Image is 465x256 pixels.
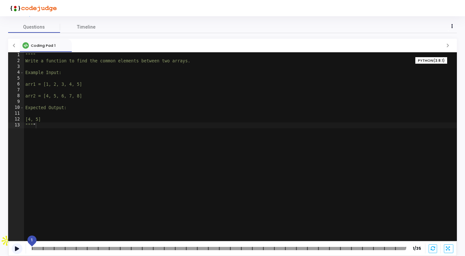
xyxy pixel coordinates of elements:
[8,76,24,82] div: 5
[8,99,24,105] div: 9
[8,105,24,111] div: 10
[31,237,33,243] span: 1
[8,12,44,17] a: View Description
[8,117,24,122] div: 12
[8,111,24,117] div: 11
[8,82,24,87] div: 6
[412,246,422,251] strong: 1/35
[8,24,60,31] span: Questions
[8,2,57,15] img: logo
[8,58,24,64] div: 2
[8,64,24,70] div: 3
[418,58,445,63] span: PYTHON(3.8.1)
[8,70,24,76] div: 4
[8,122,24,128] div: 13
[8,93,24,99] div: 8
[8,52,24,58] div: 1
[77,24,95,31] span: Timeline
[8,87,24,93] div: 7
[31,43,56,48] span: Coding Pad 1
